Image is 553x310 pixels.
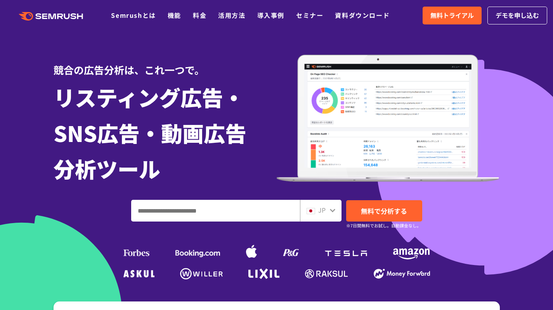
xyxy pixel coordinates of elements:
[257,10,284,20] a: 導入事例
[346,200,422,222] a: 無料で分析する
[54,79,277,186] h1: リスティング広告・ SNS広告・動画広告 分析ツール
[496,10,539,21] span: デモを申し込む
[487,7,547,24] a: デモを申し込む
[218,10,245,20] a: 活用方法
[335,10,390,20] a: 資料ダウンロード
[132,200,300,221] input: ドメイン、キーワードまたはURLを入力してください
[430,10,474,21] span: 無料トライアル
[296,10,323,20] a: セミナー
[193,10,206,20] a: 料金
[318,205,326,215] span: JP
[111,10,156,20] a: Semrushとは
[346,222,421,229] small: ※7日間無料でお試し。自動課金なし。
[54,50,277,77] div: 競合の広告分析は、これ一つで。
[168,10,181,20] a: 機能
[361,206,407,216] span: 無料で分析する
[423,7,482,24] a: 無料トライアル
